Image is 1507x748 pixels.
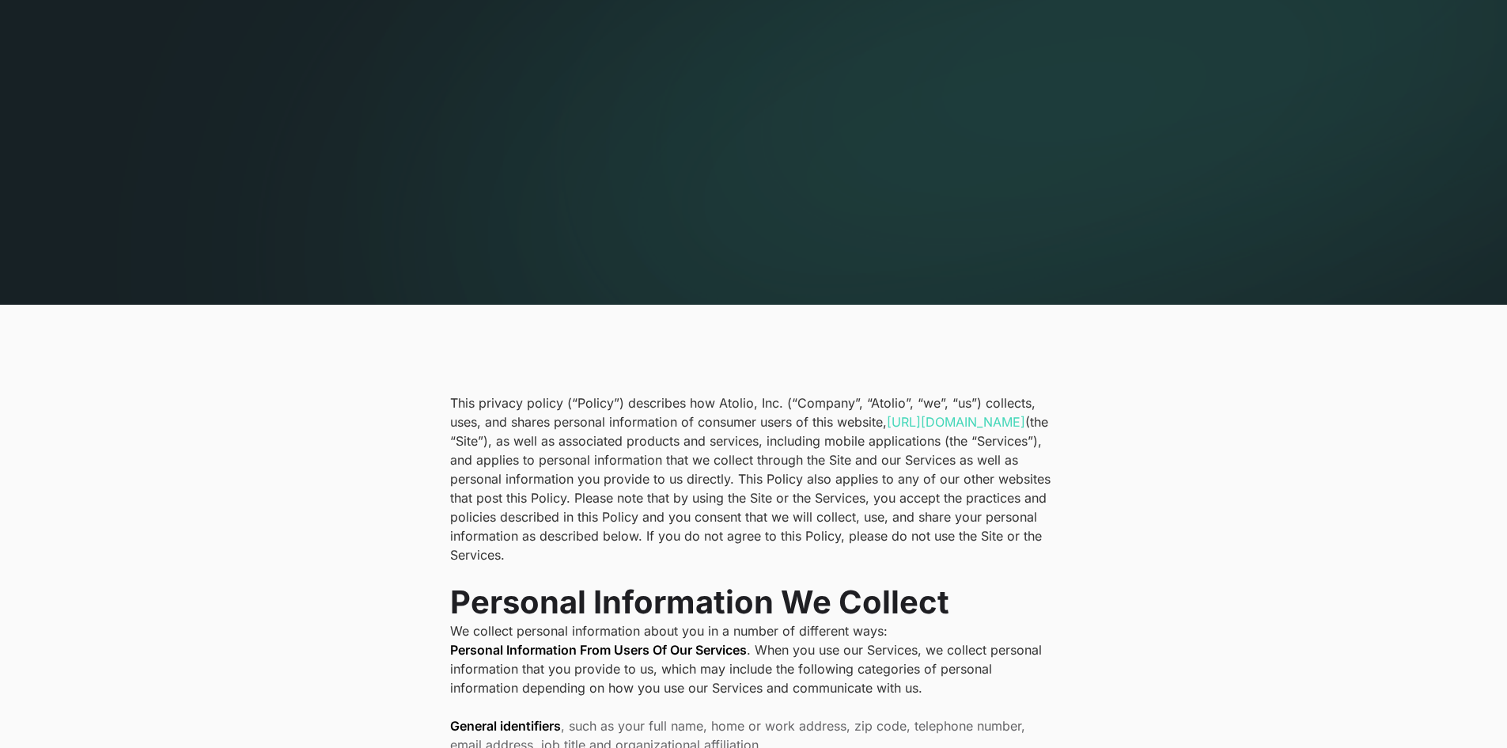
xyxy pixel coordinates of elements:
a: [URL][DOMAIN_NAME] [887,414,1025,430]
p: We collect personal information about you in a number of different ways: [450,621,1058,640]
strong: General identifiers [450,718,561,734]
p: This privacy policy (“Policy”) describes how Atolio, Inc. (“Company”, “Atolio”, “we”, “us”) colle... [450,393,1058,564]
strong: Personal Information From Users Of Our Services [450,642,747,658]
p: ‍ [450,564,1058,583]
h2: Personal Information We Collect [450,583,1058,621]
p: . When you use our Services, we collect personal information that you provide to us, which may in... [450,640,1058,697]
